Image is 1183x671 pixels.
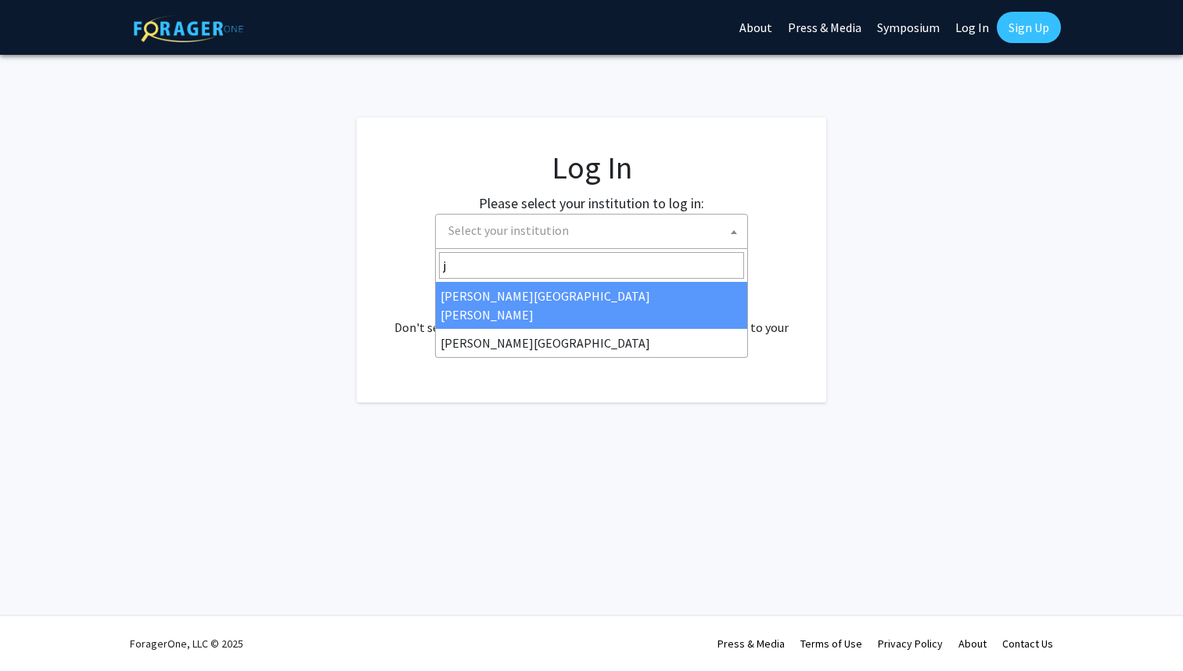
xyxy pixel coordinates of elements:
a: Privacy Policy [878,637,943,651]
li: [PERSON_NAME][GEOGRAPHIC_DATA] [436,329,747,357]
a: About [958,637,987,651]
iframe: Chat [12,601,67,659]
img: ForagerOne Logo [134,15,243,42]
span: Select your institution [448,222,569,238]
span: Select your institution [435,214,748,249]
h1: Log In [388,149,795,186]
li: [PERSON_NAME][GEOGRAPHIC_DATA][PERSON_NAME] [436,282,747,329]
div: No account? . Don't see your institution? about bringing ForagerOne to your institution. [388,280,795,355]
span: Select your institution [442,215,747,247]
a: Press & Media [717,637,785,651]
a: Contact Us [1002,637,1053,651]
input: Search [439,252,744,279]
label: Please select your institution to log in: [479,193,704,214]
div: ForagerOne, LLC © 2025 [130,616,243,671]
a: Terms of Use [800,637,862,651]
a: Sign Up [997,12,1061,43]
